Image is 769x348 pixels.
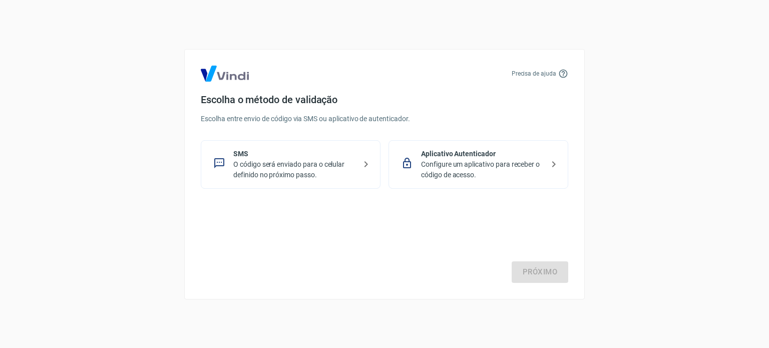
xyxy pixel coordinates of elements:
p: Precisa de ajuda [512,69,556,78]
div: SMSO código será enviado para o celular definido no próximo passo. [201,140,380,189]
p: Configure um aplicativo para receber o código de acesso. [421,159,544,180]
div: Aplicativo AutenticadorConfigure um aplicativo para receber o código de acesso. [389,140,568,189]
p: Escolha entre envio de código via SMS ou aplicativo de autenticador. [201,114,568,124]
h4: Escolha o método de validação [201,94,568,106]
img: Logo Vind [201,66,249,82]
p: O código será enviado para o celular definido no próximo passo. [233,159,356,180]
p: SMS [233,149,356,159]
p: Aplicativo Autenticador [421,149,544,159]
